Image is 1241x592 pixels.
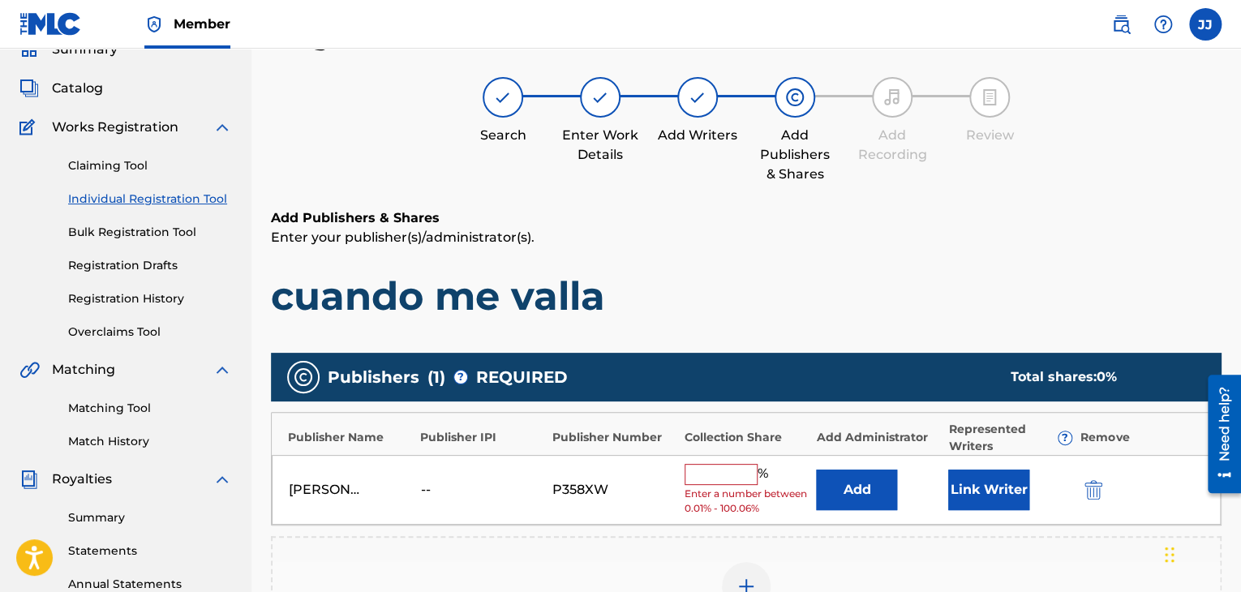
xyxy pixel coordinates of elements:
[590,88,610,107] img: step indicator icon for Enter Work Details
[454,371,467,384] span: ?
[1160,514,1241,592] iframe: Chat Widget
[462,126,543,145] div: Search
[688,88,707,107] img: step indicator icon for Add Writers
[52,40,118,59] span: Summary
[785,88,805,107] img: step indicator icon for Add Publishers & Shares
[52,79,103,98] span: Catalog
[19,470,39,489] img: Royalties
[19,79,103,98] a: CatalogCatalog
[1058,431,1071,444] span: ?
[882,88,902,107] img: step indicator icon for Add Recording
[1196,369,1241,500] iframe: Resource Center
[816,429,940,446] div: Add Administrator
[685,429,809,446] div: Collection Share
[560,126,641,165] div: Enter Work Details
[328,365,419,389] span: Publishers
[68,191,232,208] a: Individual Registration Tool
[68,324,232,341] a: Overclaims Tool
[19,360,40,380] img: Matching
[1080,429,1204,446] div: Remove
[1147,8,1179,41] div: Help
[1084,480,1102,500] img: 12a2ab48e56ec057fbd8.svg
[68,509,232,526] a: Summary
[552,429,676,446] div: Publisher Number
[19,118,41,137] img: Works Registration
[493,88,513,107] img: step indicator icon for Search
[271,228,1222,247] p: Enter your publisher(s)/administrator(s).
[427,365,445,389] span: ( 1 )
[68,433,232,450] a: Match History
[657,126,738,145] div: Add Writers
[1111,15,1131,34] img: search
[52,118,178,137] span: Works Registration
[1189,8,1222,41] div: User Menu
[476,365,568,389] span: REQUIRED
[52,470,112,489] span: Royalties
[213,470,232,489] img: expand
[68,543,232,560] a: Statements
[174,15,230,33] span: Member
[1097,369,1117,384] span: 0 %
[19,40,118,59] a: SummarySummary
[68,224,232,241] a: Bulk Registration Tool
[980,88,999,107] img: step indicator icon for Review
[144,15,164,34] img: Top Rightsholder
[948,421,1072,455] div: Represented Writers
[948,470,1029,510] button: Link Writer
[1105,8,1137,41] a: Public Search
[852,126,933,165] div: Add Recording
[213,360,232,380] img: expand
[68,257,232,274] a: Registration Drafts
[754,126,835,184] div: Add Publishers & Shares
[271,272,1222,320] h1: cuando me valla
[1011,367,1189,387] div: Total shares:
[1165,530,1174,579] div: Drag
[19,12,82,36] img: MLC Logo
[949,126,1030,145] div: Review
[68,157,232,174] a: Claiming Tool
[68,290,232,307] a: Registration History
[19,79,39,98] img: Catalog
[758,464,772,485] span: %
[213,118,232,137] img: expand
[68,400,232,417] a: Matching Tool
[19,40,39,59] img: Summary
[685,487,809,516] span: Enter a number between 0.01% - 100.06%
[816,470,897,510] button: Add
[52,360,115,380] span: Matching
[420,429,544,446] div: Publisher IPI
[288,429,412,446] div: Publisher Name
[1153,15,1173,34] img: help
[294,367,313,387] img: publishers
[271,208,1222,228] h6: Add Publishers & Shares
